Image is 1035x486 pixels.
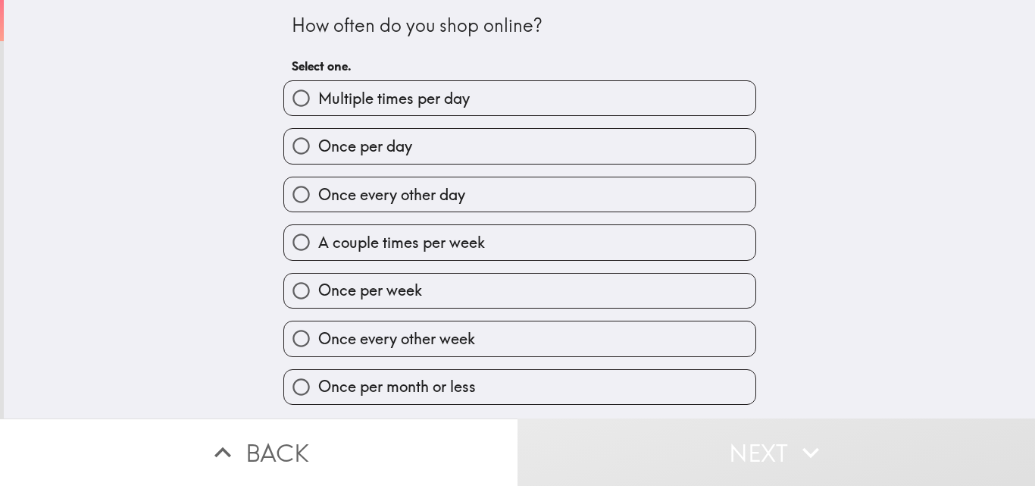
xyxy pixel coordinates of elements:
[318,136,412,157] span: Once per day
[284,129,755,163] button: Once per day
[292,13,748,39] div: How often do you shop online?
[517,419,1035,486] button: Next
[318,232,485,253] span: A couple times per week
[318,88,470,109] span: Multiple times per day
[284,225,755,259] button: A couple times per week
[318,376,476,397] span: Once per month or less
[318,184,465,205] span: Once every other day
[292,58,748,74] h6: Select one.
[284,274,755,308] button: Once per week
[284,321,755,356] button: Once every other week
[284,177,755,212] button: Once every other day
[318,328,475,350] span: Once every other week
[284,370,755,404] button: Once per month or less
[318,280,422,301] span: Once per week
[284,81,755,115] button: Multiple times per day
